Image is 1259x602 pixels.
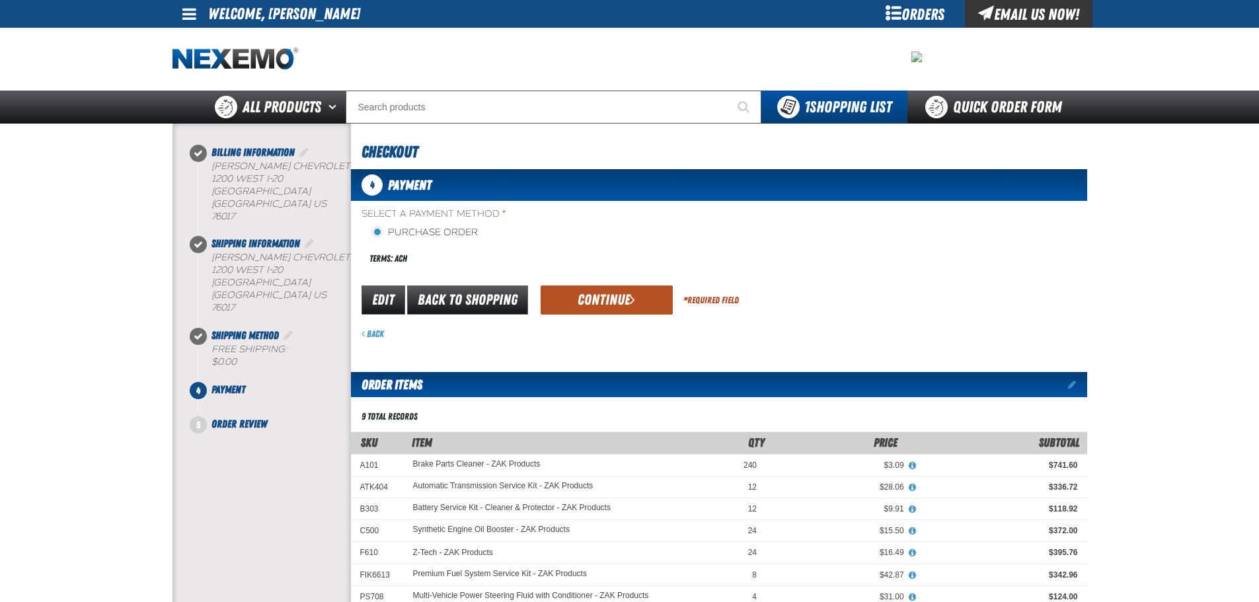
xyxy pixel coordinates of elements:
[282,329,295,342] a: Edit Shipping Method
[874,435,897,449] span: Price
[412,435,432,449] span: Item
[211,277,311,288] span: [GEOGRAPHIC_DATA]
[923,504,1078,514] div: $118.92
[198,145,351,236] li: Billing Information. Step 1 of 5. Completed
[904,460,921,472] button: View All Prices for Brake Parts Cleaner - ZAK Products
[775,591,904,602] div: $31.00
[361,435,377,449] a: SKU
[351,564,404,585] td: FIK6613
[541,285,673,315] button: Continue
[775,547,904,558] div: $16.49
[211,252,350,263] span: [PERSON_NAME] Chevrolet
[243,95,321,119] span: All Products
[351,454,404,476] td: A101
[198,328,351,382] li: Shipping Method. Step 3 of 5. Completed
[211,237,300,250] span: Shipping Information
[752,570,757,580] span: 8
[804,98,892,116] span: Shopping List
[346,91,761,124] input: Search
[211,211,235,222] bdo: 76017
[211,329,279,342] span: Shipping Method
[362,143,418,161] span: Checkout
[362,328,384,339] a: Back
[748,504,757,513] span: 12
[904,570,921,582] button: View All Prices for Premium Fuel System Service Kit - ZAK Products
[211,264,283,276] span: 1200 West I-20
[190,416,207,433] span: 5
[904,504,921,515] button: View All Prices for Battery Service Kit - Cleaner & Protector - ZAK Products
[728,91,761,124] button: Start Searching
[362,245,719,273] div: Terms: ACH
[775,504,904,514] div: $9.91
[923,460,1078,470] div: $741.60
[775,482,904,492] div: $28.06
[211,173,283,184] span: 1200 West I-20
[413,525,570,535] a: Synthetic Engine Oil Booster - ZAK Products
[748,482,757,492] span: 12
[761,91,907,124] button: You have 1 Shopping List. Open to view details
[362,174,383,196] span: 4
[172,48,298,71] img: Nexemo logo
[744,461,757,470] span: 240
[372,227,478,239] label: Purchase Order
[211,344,351,369] div: Free Shipping:
[752,592,757,601] span: 4
[413,460,541,469] a: Brake Parts Cleaner - ZAK Products
[211,383,245,396] span: Payment
[303,237,316,250] a: Edit Shipping Information
[683,294,739,307] div: Required Field
[351,520,404,542] td: C500
[413,548,493,557] a: Z-Tech - ZAK Products
[211,161,350,172] span: [PERSON_NAME] Chevrolet
[413,591,649,601] a: Multi-Vehicle Power Steering Fluid with Conditioner - ZAK Products
[904,525,921,537] button: View All Prices for Synthetic Engine Oil Booster - ZAK Products
[211,418,267,430] span: Order Review
[351,476,404,498] td: ATK404
[188,145,351,432] nav: Checkout steps. Current step is Payment. Step 4 of 5
[775,570,904,580] div: $42.87
[211,356,237,367] strong: $0.00
[904,482,921,494] button: View All Prices for Automatic Transmission Service Kit - ZAK Products
[923,525,1078,536] div: $372.00
[923,547,1078,558] div: $395.76
[211,302,235,313] bdo: 76017
[198,382,351,416] li: Payment. Step 4 of 5. Not Completed
[775,525,904,536] div: $15.50
[313,198,326,209] span: US
[324,91,346,124] button: Open All Products pages
[923,570,1078,580] div: $342.96
[362,208,719,221] span: Select a Payment Method
[362,410,418,423] div: 9 total records
[313,289,326,301] span: US
[748,435,765,449] span: Qty
[804,98,810,116] strong: 1
[923,482,1078,492] div: $336.72
[211,198,311,209] span: [GEOGRAPHIC_DATA]
[198,236,351,327] li: Shipping Information. Step 2 of 5. Completed
[904,547,921,559] button: View All Prices for Z-Tech - ZAK Products
[351,372,422,397] h2: Order Items
[923,591,1078,602] div: $124.00
[211,289,311,301] span: [GEOGRAPHIC_DATA]
[172,48,298,71] a: Home
[748,548,757,557] span: 24
[413,482,593,491] a: Automatic Transmission Service Kit - ZAK Products
[1068,380,1087,389] a: Edit items
[413,570,587,579] a: Premium Fuel System Service Kit - ZAK Products
[413,504,611,513] a: Battery Service Kit - Cleaner & Protector - ZAK Products
[198,416,351,432] li: Order Review. Step 5 of 5. Not Completed
[907,91,1087,124] a: Quick Order Form
[297,146,311,159] a: Edit Billing Information
[351,542,404,564] td: F610
[388,177,432,193] span: Payment
[211,146,295,159] span: Billing Information
[190,382,207,399] span: 4
[362,285,405,315] a: Edit
[372,227,383,237] input: Purchase Order
[351,498,404,520] td: B303
[1039,435,1079,449] span: Subtotal
[407,285,528,315] a: Back to Shopping
[748,526,757,535] span: 24
[775,460,904,470] div: $3.09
